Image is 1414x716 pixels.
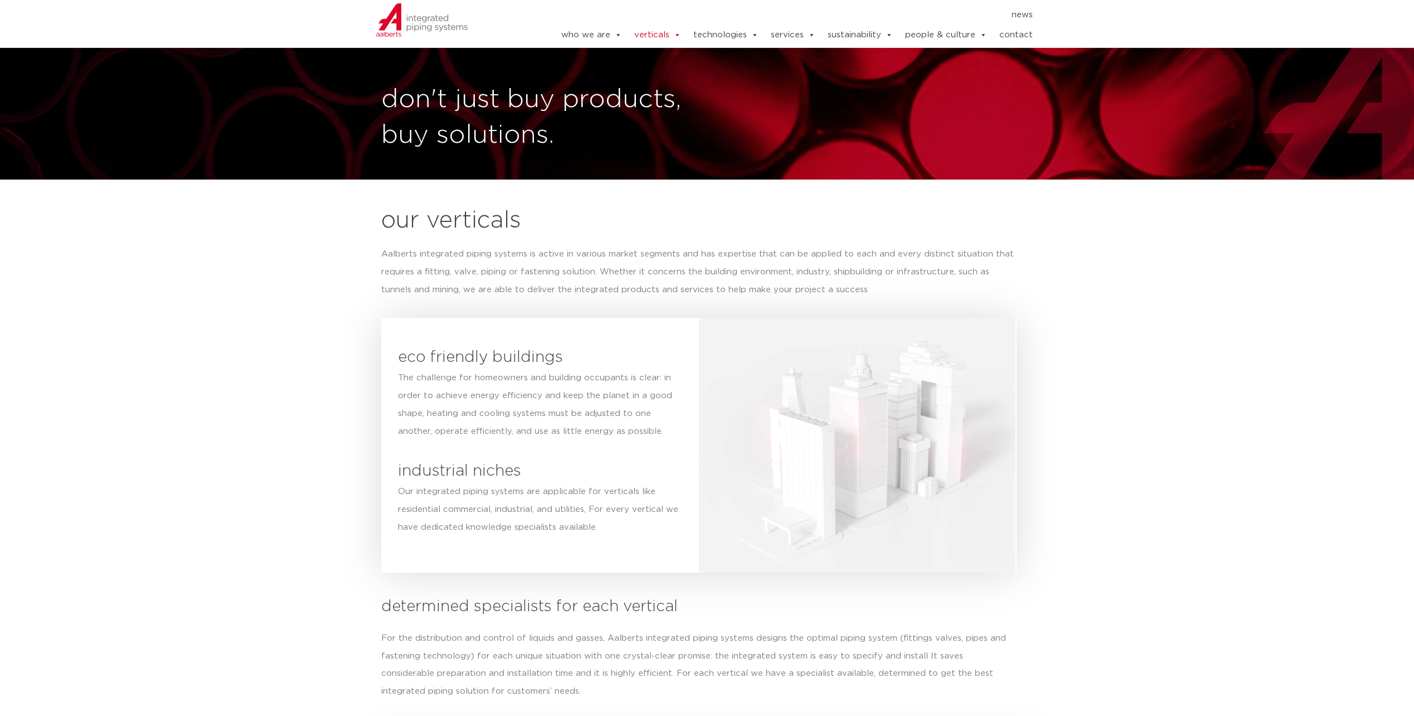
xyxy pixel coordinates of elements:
a: technologies [693,24,759,46]
a: services [771,24,815,46]
p: The challenge for homeowners and building occupants is clear: in order to achieve energy efficien... [398,369,682,441]
h1: don't just buy products, buy solutions. [381,82,702,153]
p: Our integrated piping systems are applicable for verticals like residential commercial, industria... [398,483,682,536]
a: verticals [634,24,681,46]
a: who we are [561,24,622,46]
nav: Menu [527,6,1033,24]
h3: industrial niches [398,459,521,483]
a: contact [999,24,1033,46]
a: news [1012,6,1033,24]
a: sustainability [828,24,893,46]
h3: determined specialists for each vertical [381,595,1017,618]
h3: eco friendly buildings [398,346,563,369]
p: For the distribution and control of liquids and gasses, Aalberts integrated piping systems design... [381,630,1017,701]
h2: our verticals [381,207,1017,234]
a: people & culture [905,24,987,46]
p: Aalberts integrated piping systems is active in various market segments and has expertise that ca... [381,245,1017,299]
